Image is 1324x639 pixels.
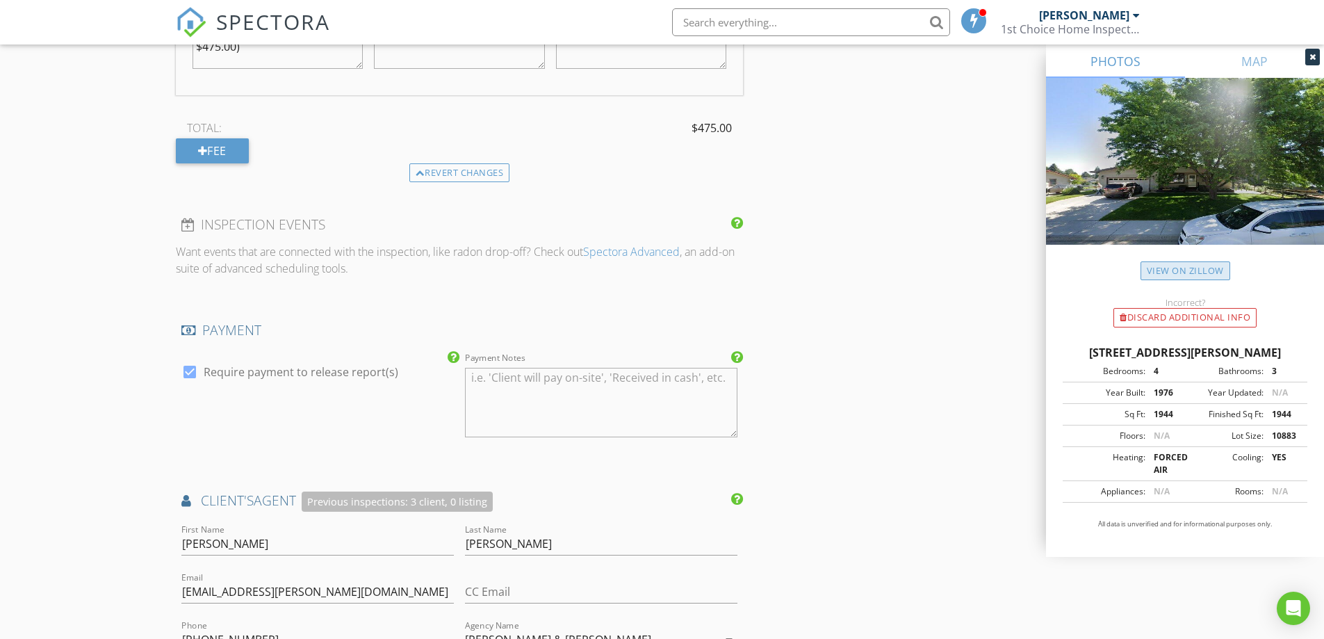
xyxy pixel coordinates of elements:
[1046,297,1324,308] div: Incorrect?
[1145,451,1185,476] div: FORCED AIR
[1154,430,1170,442] span: N/A
[1272,485,1288,497] span: N/A
[1185,387,1264,399] div: Year Updated:
[1046,45,1185,78] a: PHOTOS
[1185,451,1264,476] div: Cooling:
[302,492,493,512] div: Previous inspections: 3 client, 0 listing
[409,163,510,183] div: Revert changes
[1067,430,1145,442] div: Floors:
[1067,387,1145,399] div: Year Built:
[1264,430,1303,442] div: 10883
[187,120,222,136] span: TOTAL:
[1067,365,1145,378] div: Bedrooms:
[1145,408,1185,421] div: 1944
[1067,408,1145,421] div: Sq Ft:
[216,7,330,36] span: SPECTORA
[181,216,738,234] h4: INSPECTION EVENTS
[1272,387,1288,398] span: N/A
[1185,485,1264,498] div: Rooms:
[1067,451,1145,476] div: Heating:
[176,19,330,48] a: SPECTORA
[1264,451,1303,476] div: YES
[1063,519,1307,529] p: All data is unverified and for informational purposes only.
[583,244,680,259] a: Spectora Advanced
[1145,387,1185,399] div: 1976
[204,365,398,379] label: Require payment to release report(s)
[1185,408,1264,421] div: Finished Sq Ft:
[1185,365,1264,378] div: Bathrooms:
[672,8,950,36] input: Search everything...
[176,243,744,277] p: Want events that are connected with the inspection, like radon drop-off? Check out , an add-on su...
[1001,22,1140,36] div: 1st Choice Home Inspections
[181,321,738,339] h4: PAYMENT
[1067,485,1145,498] div: Appliances:
[1154,485,1170,497] span: N/A
[1264,408,1303,421] div: 1944
[692,120,732,136] span: $475.00
[176,138,249,163] div: Fee
[1046,78,1324,278] img: streetview
[1277,592,1310,625] div: Open Intercom Messenger
[1141,261,1230,280] a: View on Zillow
[1063,344,1307,361] div: [STREET_ADDRESS][PERSON_NAME]
[201,491,254,510] span: client's
[1264,365,1303,378] div: 3
[1185,430,1264,442] div: Lot Size:
[1039,8,1129,22] div: [PERSON_NAME]
[1185,45,1324,78] a: MAP
[176,7,206,38] img: The Best Home Inspection Software - Spectora
[181,492,738,512] h4: AGENT
[1113,308,1257,327] div: Discard Additional info
[1145,365,1185,378] div: 4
